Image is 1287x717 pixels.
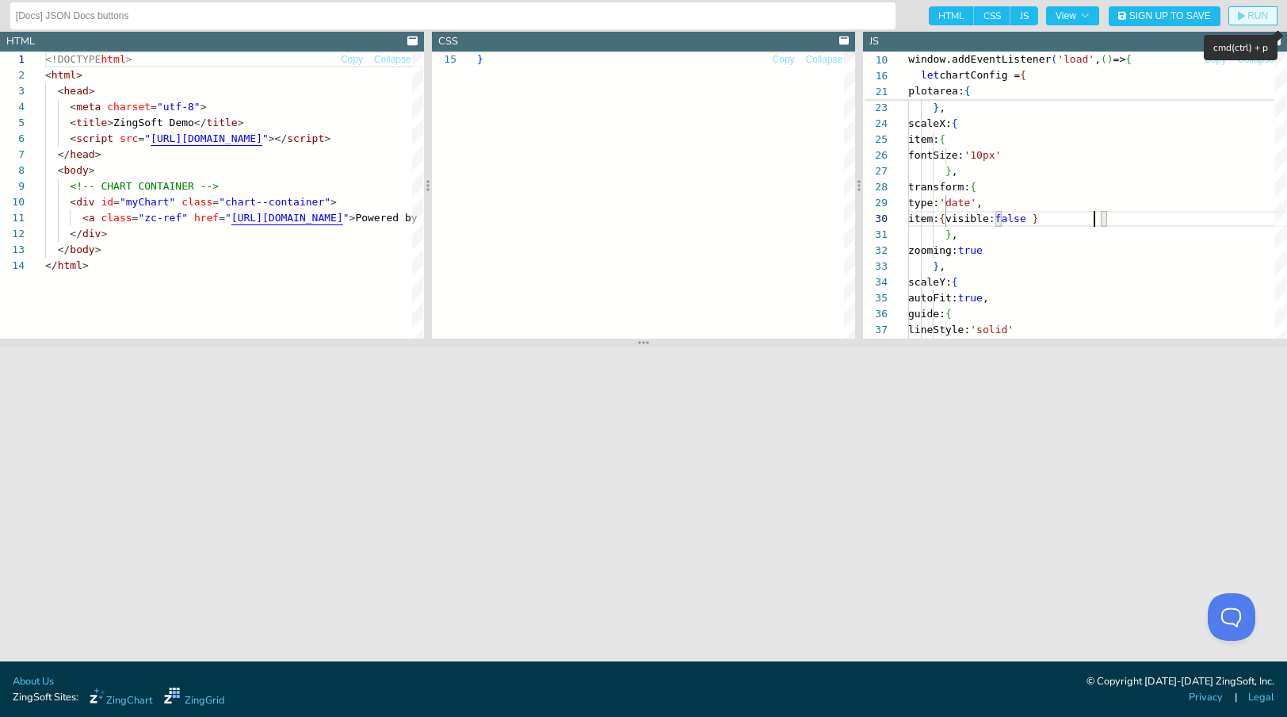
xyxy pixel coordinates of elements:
span: , [939,260,945,272]
span: } [945,228,952,240]
span: div [76,196,94,208]
a: Legal [1248,690,1274,705]
span: > [126,53,132,65]
span: } [477,53,483,65]
div: 37 [863,322,888,338]
span: transform: [908,181,970,193]
div: 24 [863,116,888,132]
div: 28 [863,179,888,195]
span: ></ [269,132,287,144]
button: Collapse [373,52,412,67]
span: " [262,132,269,144]
span: { [964,85,971,97]
span: HTML [929,6,974,25]
span: < [82,212,89,224]
a: Privacy [1189,690,1223,705]
button: View [1046,6,1099,25]
button: Collapse [805,52,844,67]
span: autoFit: [908,292,958,304]
div: HTML [6,34,35,49]
span: | [1235,690,1237,705]
span: html [52,69,76,81]
span: Collapse [374,55,411,64]
span: 'load' [1057,53,1094,65]
span: < [70,117,76,128]
span: scaleY: [908,276,952,288]
span: Sign Up to Save [1129,11,1211,21]
span: < [45,69,52,81]
span: lineStyle: [908,324,970,335]
span: } [934,102,940,113]
span: > [76,69,82,81]
span: } [1033,213,1039,224]
span: window.addEventListener [908,53,1051,65]
button: Sign Up to Save [1109,6,1220,26]
span: plotarea: [908,85,964,97]
span: </ [58,148,71,160]
span: href [194,212,219,224]
span: { [1020,69,1026,81]
span: ZingSoft Sites: [13,690,78,705]
span: Copy [1204,55,1226,64]
span: = [138,132,144,144]
a: ZingGrid [164,688,224,708]
span: => [1113,53,1126,65]
span: < [70,101,76,113]
span: 21 [863,84,888,100]
span: id [101,196,113,208]
span: 'date' [939,197,976,209]
span: meta [76,101,101,113]
span: Collapse [806,55,843,64]
span: Collapse [1237,55,1274,64]
span: " [225,212,231,224]
span: > [330,196,337,208]
span: "utf-8" [157,101,200,113]
span: { [952,276,958,288]
span: scaleX: [908,117,952,129]
span: = [132,212,139,224]
button: Copy [1203,52,1227,67]
span: '10px' [964,149,1002,161]
span: true [958,244,983,256]
span: type: [908,197,939,209]
span: , [952,165,958,177]
span: [URL][DOMAIN_NAME] [231,212,343,224]
span: Copy [341,55,363,64]
span: = [219,212,225,224]
span: > [107,117,113,128]
div: 23 [863,100,888,116]
span: script [287,132,324,144]
span: item: [908,133,939,145]
div: 31 [863,227,888,243]
span: charset [107,101,151,113]
span: div [82,228,101,240]
span: fontSize: [908,149,964,161]
span: Copy [773,55,795,64]
span: "myChart" [120,196,175,208]
span: </ [45,259,58,271]
span: visible: [945,213,995,224]
span: { [939,133,945,145]
div: JS [869,34,879,49]
span: = [212,196,219,208]
span: JS [1010,6,1038,25]
span: View [1056,11,1090,21]
span: a [89,212,95,224]
span: title [207,117,238,128]
span: class [181,196,212,208]
div: 35 [863,290,888,306]
div: 29 [863,195,888,211]
span: </ [194,117,207,128]
span: 16 [863,68,888,84]
span: 10 [863,52,888,68]
span: { [971,181,977,193]
span: > [82,259,89,271]
div: 34 [863,274,888,290]
span: chartConfig = [939,69,1020,81]
div: CSS [438,34,458,49]
input: Untitled Demo [16,3,890,29]
span: > [101,228,107,240]
span: > [238,117,244,128]
span: { [945,308,952,320]
span: > [89,85,95,97]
